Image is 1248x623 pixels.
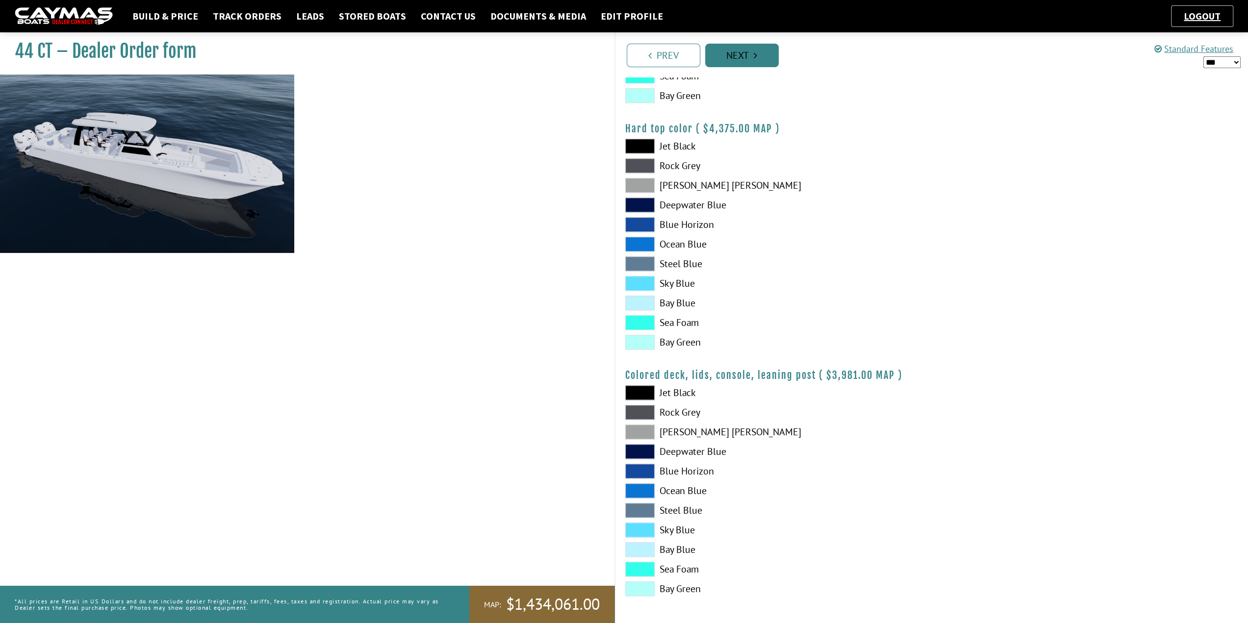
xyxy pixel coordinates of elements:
a: Contact Us [416,10,481,23]
img: caymas-dealer-connect-2ed40d3bc7270c1d8d7ffb4b79bf05adc795679939227970def78ec6f6c03838.gif [15,7,113,25]
label: Bay Blue [625,296,922,310]
label: Bay Green [625,335,922,349]
label: Ocean Blue [625,237,922,251]
a: Standard Features [1154,43,1233,54]
a: Documents & Media [485,10,591,23]
label: Bay Green [625,88,922,103]
label: Steel Blue [625,503,922,518]
label: Ocean Blue [625,483,922,498]
label: Deepwater Blue [625,444,922,459]
a: Edit Profile [596,10,668,23]
a: Stored Boats [334,10,411,23]
a: Logout [1179,10,1225,22]
h1: 44 CT – Dealer Order form [15,40,590,62]
a: Build & Price [127,10,203,23]
label: Jet Black [625,139,922,153]
label: [PERSON_NAME] [PERSON_NAME] [625,424,922,439]
label: Blue Horizon [625,217,922,232]
label: Sea Foam [625,315,922,330]
span: MAP: [484,599,501,610]
label: Bay Blue [625,542,922,557]
a: Prev [627,44,700,67]
label: Deepwater Blue [625,198,922,212]
label: Bay Green [625,581,922,596]
a: Track Orders [208,10,286,23]
a: Next [705,44,779,67]
label: Rock Grey [625,158,922,173]
span: $1,434,061.00 [506,594,600,615]
label: Steel Blue [625,256,922,271]
label: Sky Blue [625,276,922,291]
span: $3,981.00 MAP [826,369,895,381]
label: [PERSON_NAME] [PERSON_NAME] [625,178,922,193]
label: Jet Black [625,385,922,400]
h4: Hard top color ( ) [625,123,1239,135]
label: Blue Horizon [625,464,922,478]
p: *All prices are Retail in US Dollars and do not include dealer freight, prep, tariffs, fees, taxe... [15,593,447,616]
a: Leads [291,10,329,23]
label: Sea Foam [625,562,922,576]
h4: Colored deck, lids, console, leaning post ( ) [625,369,1239,381]
a: MAP:$1,434,061.00 [469,586,614,623]
label: Rock Grey [625,405,922,420]
span: $4,375.00 MAP [703,123,772,135]
label: Sky Blue [625,523,922,537]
